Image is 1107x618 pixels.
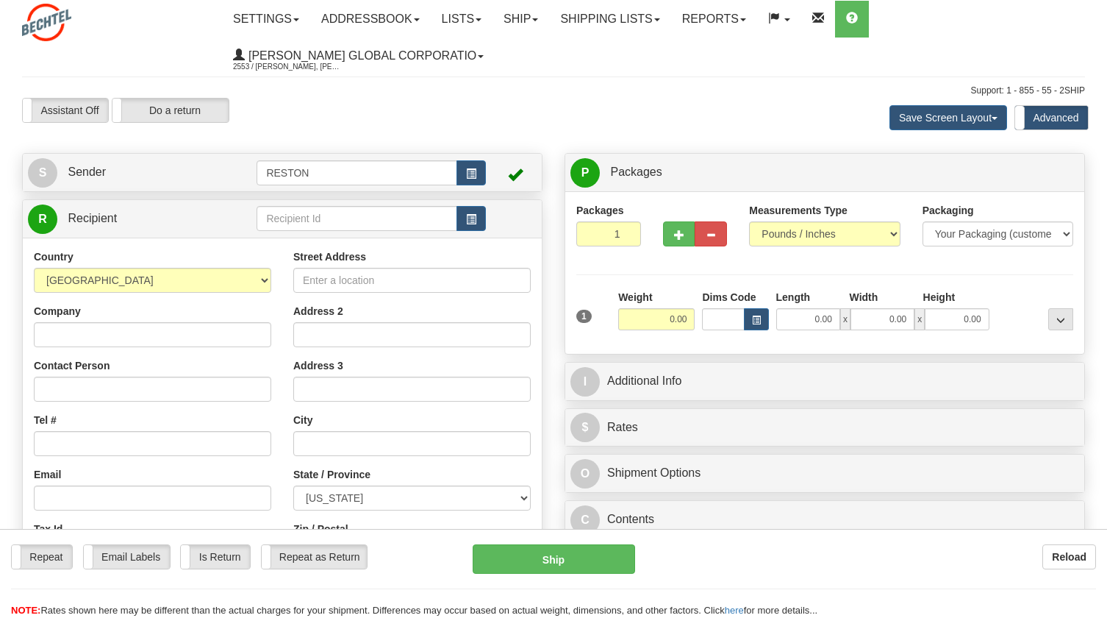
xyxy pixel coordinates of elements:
a: IAdditional Info [570,366,1079,397]
input: Sender Id [257,160,456,185]
img: logo2553.jpg [22,4,71,41]
iframe: chat widget [1073,234,1106,384]
a: Settings [222,1,310,38]
span: I [570,367,600,397]
button: Save Screen Layout [889,105,1007,130]
b: Reload [1052,551,1086,563]
label: Packages [576,203,624,218]
label: Weight [618,290,652,305]
span: R [28,205,57,234]
span: C [570,505,600,535]
a: Ship [492,1,549,38]
label: Repeat as Return [262,545,367,569]
label: Email Labels [84,545,170,569]
span: Sender [68,166,106,178]
span: [PERSON_NAME] Global Corporatio [245,49,476,62]
a: $Rates [570,413,1079,443]
span: P [570,158,600,188]
label: Address 3 [293,358,343,373]
span: Recipient [68,212,117,224]
a: R Recipient [28,204,232,234]
a: P Packages [570,157,1079,188]
span: S [28,158,57,188]
label: Packaging [922,203,974,218]
label: Repeat [12,545,72,569]
span: $ [570,413,600,442]
span: O [570,459,600,489]
label: Email [34,467,61,482]
label: Assistant Off [23,99,108,122]
span: Packages [610,166,662,178]
label: Height [923,290,956,305]
div: Support: 1 - 855 - 55 - 2SHIP [22,85,1085,97]
label: Measurements Type [749,203,848,218]
label: Is Return [181,545,249,569]
span: x [840,308,850,330]
span: x [914,308,925,330]
a: Lists [431,1,492,38]
span: NOTE: [11,605,40,616]
label: Address 2 [293,304,343,319]
label: Width [850,290,878,305]
label: Advanced [1015,106,1088,129]
button: Ship [473,544,635,574]
a: S Sender [28,157,257,188]
a: Addressbook [310,1,431,38]
label: Tax Id [34,522,62,536]
span: 2553 / [PERSON_NAME], [PERSON_NAME] [233,60,343,74]
label: Dims Code [702,290,756,305]
input: Enter a location [293,268,531,293]
label: City [293,413,312,427]
label: Tel # [34,413,57,427]
a: here [725,605,744,616]
label: State / Province [293,467,370,482]
div: ... [1048,308,1073,330]
input: Recipient Id [257,206,456,231]
a: OShipment Options [570,458,1079,489]
a: Reports [671,1,757,38]
label: Contact Person [34,358,110,373]
label: Do a return [112,99,229,122]
a: CContents [570,505,1079,535]
label: Street Address [293,249,366,264]
label: Company [34,304,81,319]
a: Shipping lists [549,1,670,38]
a: [PERSON_NAME] Global Corporatio 2553 / [PERSON_NAME], [PERSON_NAME] [222,38,495,74]
button: Reload [1042,544,1096,569]
label: Country [34,249,74,264]
span: 1 [576,310,592,323]
label: Length [776,290,811,305]
label: Zip / Postal [293,522,348,536]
